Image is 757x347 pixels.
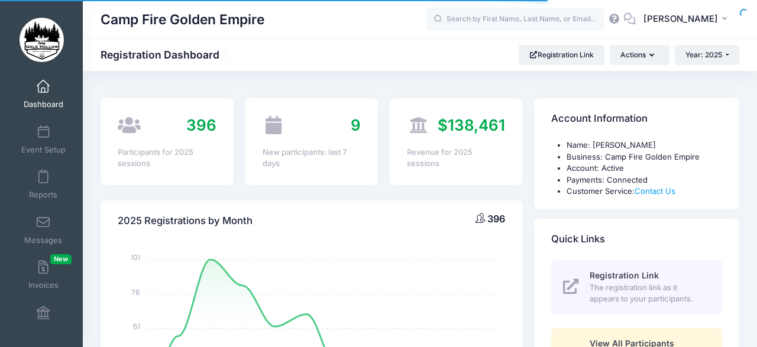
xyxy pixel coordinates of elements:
span: New [50,254,72,264]
img: Camp Fire Golden Empire [20,18,64,62]
span: Dashboard [24,100,63,110]
h4: 2025 Registrations by Month [118,204,253,238]
tspan: 76 [132,287,141,297]
div: Participants for 2025 sessions [118,147,216,170]
tspan: 101 [131,252,141,262]
a: Reports [15,164,72,205]
button: Actions [610,45,669,65]
span: Year: 2025 [685,50,722,59]
span: Registration Link [590,270,659,280]
div: New participants: last 7 days [263,147,361,170]
li: Name: [PERSON_NAME] [567,140,722,151]
span: The registration link as it appears to your participants. [590,282,709,305]
span: Reports [29,190,57,200]
a: Registration Link [519,45,604,65]
button: Year: 2025 [675,45,739,65]
span: Event Setup [21,145,66,155]
a: Registration Link The registration link as it appears to your participants. [551,260,722,314]
tspan: 51 [134,322,141,332]
a: Financials [15,300,72,341]
h1: Registration Dashboard [101,48,229,61]
input: Search by First Name, Last Name, or Email... [426,8,604,31]
span: Messages [24,235,62,245]
li: Account: Active [567,163,722,174]
li: Payments: Connected [567,174,722,186]
span: 9 [351,116,361,134]
button: [PERSON_NAME] [636,6,739,33]
span: 396 [487,213,505,225]
span: 396 [186,116,216,134]
h1: Camp Fire Golden Empire [101,6,264,33]
li: Business: Camp Fire Golden Empire [567,151,722,163]
li: Customer Service: [567,186,722,197]
a: Messages [15,209,72,251]
div: Revenue for 2025 sessions [407,147,505,170]
h4: Quick Links [551,222,605,256]
span: [PERSON_NAME] [643,12,718,25]
span: $138,461 [438,116,505,134]
a: Event Setup [15,119,72,160]
a: Dashboard [15,73,72,115]
h4: Account Information [551,102,648,136]
a: InvoicesNew [15,254,72,296]
a: Contact Us [635,186,675,196]
span: Invoices [28,281,59,291]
